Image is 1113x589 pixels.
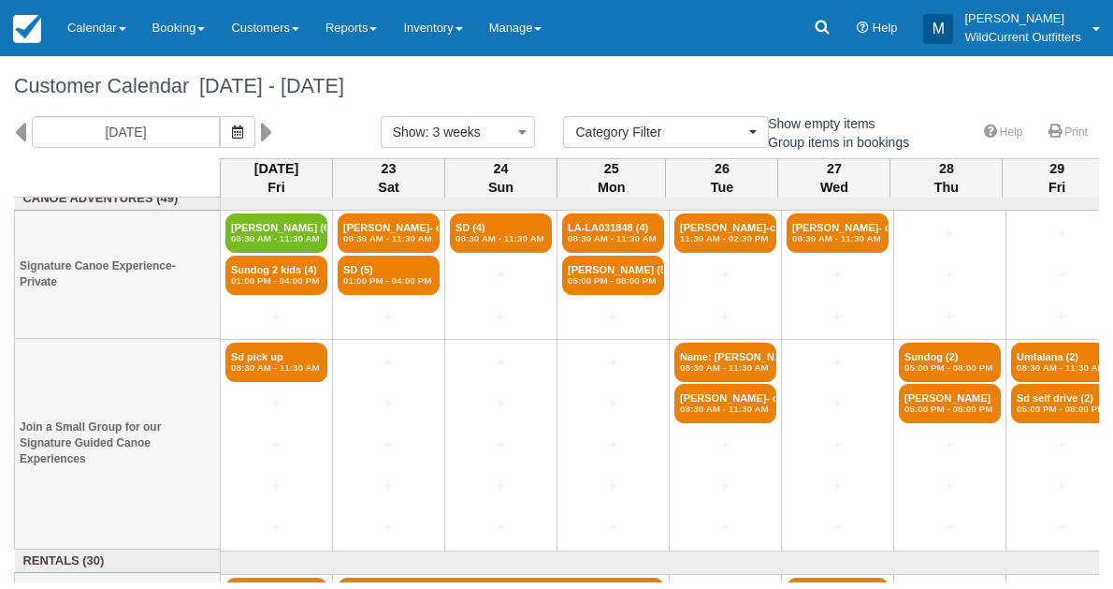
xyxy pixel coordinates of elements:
[225,307,327,327] a: +
[746,128,921,156] label: Group items in bookings
[674,265,776,285] a: +
[450,477,552,496] a: +
[225,343,327,382] a: Sd pick up08:30 AM - 11:30 AM
[13,15,41,43] img: checkfront-main-nav-mini-logo.png
[778,158,890,198] th: 27 Wed
[231,362,322,374] em: 08:30 AM - 11:30 AM
[1037,119,1099,146] a: Print
[338,518,440,537] a: +
[333,158,445,198] th: 23 Sat
[674,435,776,455] a: +
[562,477,664,496] a: +
[674,518,776,537] a: +
[562,353,664,373] a: +
[787,435,889,455] a: +
[343,233,434,244] em: 08:30 AM - 11:30 AM
[904,404,995,415] em: 05:00 PM - 08:00 PM
[562,307,664,327] a: +
[746,110,887,138] label: Show empty items
[857,22,869,35] i: Help
[455,233,546,244] em: 08:30 AM - 11:30 AM
[562,256,664,295] a: [PERSON_NAME] (5)05:00 PM - 08:00 PM
[450,518,552,537] a: +
[231,233,322,244] em: 08:30 AM - 11:30 AM
[1011,518,1113,537] a: +
[338,214,440,253] a: [PERSON_NAME]- conf (4)08:30 AM - 11:30 AM
[563,116,769,148] button: Category Filter
[338,394,440,414] a: +
[568,275,658,287] em: 05:00 PM - 08:00 PM
[1017,404,1107,415] em: 05:00 PM - 08:00 PM
[338,435,440,455] a: +
[562,435,664,455] a: +
[426,125,481,140] span: : 3 weeks
[964,9,1081,28] p: [PERSON_NAME]
[746,116,889,129] span: Show empty items
[225,477,327,496] a: +
[787,353,889,373] a: +
[1011,384,1113,423] a: Sd self drive (2)05:00 PM - 08:00 PM
[15,338,221,549] th: Join a Small Group for our Signature Guided Canoe Experiences
[225,394,327,414] a: +
[445,158,557,198] th: 24 Sun
[899,224,1001,243] a: +
[557,158,666,198] th: 25 Mon
[787,394,889,414] a: +
[1011,477,1113,496] a: +
[1011,435,1113,455] a: +
[1011,343,1113,382] a: Umfalana (2)08:30 AM - 11:30 AM
[666,158,778,198] th: 26 Tue
[674,307,776,327] a: +
[381,116,536,148] button: Show: 3 weeks
[904,362,995,374] em: 05:00 PM - 08:00 PM
[899,265,1001,285] a: +
[899,384,1001,423] a: [PERSON_NAME]05:00 PM - 08:00 PM
[221,158,333,198] th: [DATE] Fri
[674,343,776,382] a: Name: [PERSON_NAME][MEDICAL_DATA]08:30 AM - 11:30 AM
[1011,265,1113,285] a: +
[338,477,440,496] a: +
[787,307,889,327] a: +
[393,125,426,140] span: Show
[923,14,953,44] div: M
[899,518,1001,537] a: +
[787,265,889,285] a: +
[189,74,344,97] span: [DATE] - [DATE]
[899,307,1001,327] a: +
[680,233,771,244] em: 11:30 AM - 02:30 PM
[225,256,327,295] a: Sundog 2 kids (4)01:00 PM - 04:00 PM
[225,518,327,537] a: +
[964,28,1081,47] p: WildCurrent Outfitters
[343,275,434,287] em: 01:00 PM - 04:00 PM
[1011,224,1113,243] a: +
[787,518,889,537] a: +
[225,214,327,253] a: [PERSON_NAME] (6)08:30 AM - 11:30 AM
[450,214,552,253] a: SD (4)08:30 AM - 11:30 AM
[562,518,664,537] a: +
[338,353,440,373] a: +
[890,158,1003,198] th: 28 Thu
[792,233,883,244] em: 08:30 AM - 11:30 AM
[450,353,552,373] a: +
[973,119,1034,146] a: Help
[568,233,658,244] em: 08:30 AM - 11:30 AM
[338,307,440,327] a: +
[450,435,552,455] a: +
[674,384,776,423] a: [PERSON_NAME]- confir (2)08:30 AM - 11:30 AM
[562,214,664,253] a: LA-LA031848 (4)08:30 AM - 11:30 AM
[674,214,776,253] a: [PERSON_NAME]-confir (5)11:30 AM - 02:30 PM
[680,362,771,374] em: 08:30 AM - 11:30 AM
[899,435,1001,455] a: +
[14,75,1099,97] h1: Customer Calendar
[680,404,771,415] em: 08:30 AM - 11:30 AM
[231,275,322,287] em: 01:00 PM - 04:00 PM
[787,477,889,496] a: +
[746,135,924,148] span: Group items in bookings
[20,552,216,570] a: Rentals (30)
[873,21,898,35] span: Help
[787,214,889,253] a: [PERSON_NAME]- con (3)08:30 AM - 11:30 AM
[1003,158,1111,198] th: 29 Fri
[450,265,552,285] a: +
[562,394,664,414] a: +
[899,343,1001,382] a: Sundog (2)05:00 PM - 08:00 PM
